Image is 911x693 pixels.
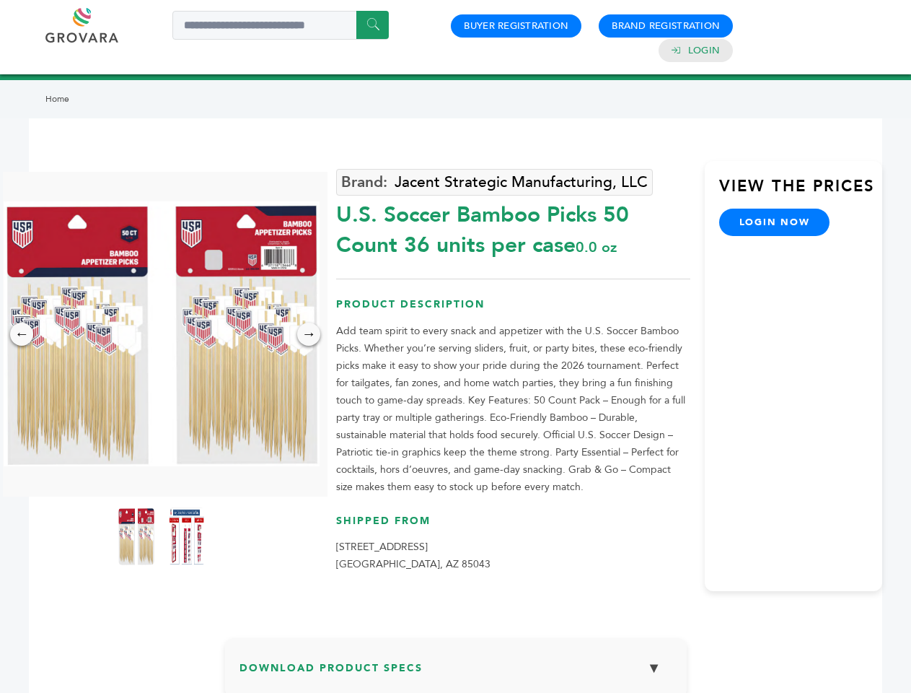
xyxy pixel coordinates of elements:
[4,201,320,466] img: U.S. Soccer Bamboo Picks – 50 Count 36 units per case 0.0 oz
[10,323,33,346] div: ←
[719,175,882,209] h3: View the Prices
[169,507,205,565] img: U.S. Soccer Bamboo Picks – 50 Count 36 units per case 0.0 oz
[576,237,617,257] span: 0.0 oz
[719,209,830,236] a: login now
[336,323,690,496] p: Add team spirit to every snack and appetizer with the U.S. Soccer Bamboo Picks. Whether you’re se...
[336,193,690,261] div: U.S. Soccer Bamboo Picks 50 Count 36 units per case
[336,539,690,573] p: [STREET_ADDRESS] [GEOGRAPHIC_DATA], AZ 85043
[464,19,568,32] a: Buyer Registration
[336,169,653,196] a: Jacent Strategic Manufacturing, LLC
[297,323,320,346] div: →
[118,507,154,565] img: U.S. Soccer Bamboo Picks – 50 Count 36 units per case 0.0 oz
[636,653,672,684] button: ▼
[336,514,690,539] h3: Shipped From
[688,44,720,57] a: Login
[336,297,690,323] h3: Product Description
[612,19,720,32] a: Brand Registration
[172,11,389,40] input: Search a product or brand...
[45,93,69,105] a: Home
